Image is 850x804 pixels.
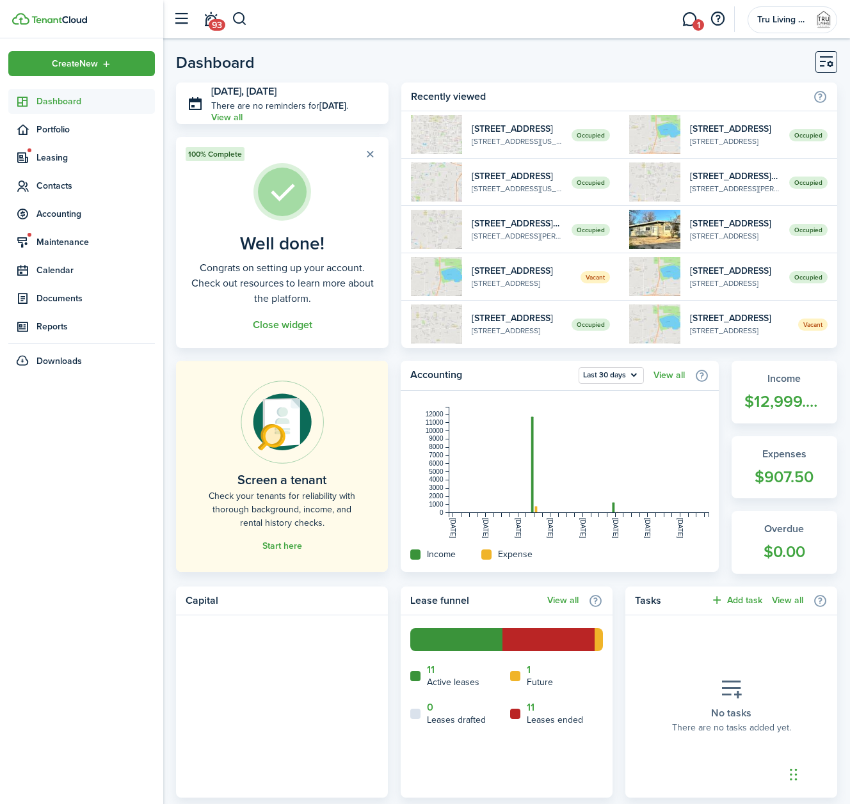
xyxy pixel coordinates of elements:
img: 1 [629,162,680,201]
span: Dashboard [36,95,155,108]
span: Accounting [36,207,155,221]
widget-list-item-title: [STREET_ADDRESS] [690,311,789,325]
a: 0 [427,702,433,713]
well-done-description: Congrats on setting up your account. Check out resources to learn more about the platform. [186,260,379,306]
widget-list-item-title: [STREET_ADDRESS][PERSON_NAME] [690,169,780,183]
home-placeholder-title: Screen a tenant [237,470,326,489]
span: Tru Living Company, LLC [757,15,808,24]
widget-list-item-title: [STREET_ADDRESS] [472,264,570,278]
img: 1 [629,210,680,249]
widget-list-item-title: [STREET_ADDRESS][PERSON_NAME] [472,217,561,230]
well-done-title: Well done! [240,233,325,254]
widget-stats-title: Expenses [744,446,825,462]
widget-list-item-title: [STREET_ADDRESS] [472,169,561,183]
a: Reports [8,314,155,339]
img: 1 [629,257,680,296]
a: Notifications [198,3,223,36]
widget-list-item-description: [STREET_ADDRESS] [690,136,780,147]
tspan: [DATE] [449,518,456,539]
a: View all [654,370,685,381]
widget-stats-count: $0.00 [744,540,825,564]
span: Portfolio [36,123,155,136]
button: Open menu [579,367,644,384]
a: 1 [527,664,531,675]
img: 1 [411,304,462,343]
button: Open sidebar [169,7,193,31]
widget-list-item-description: [STREET_ADDRESS] [690,230,780,242]
span: Occupied [789,224,828,236]
tspan: [DATE] [515,518,522,539]
span: Downloads [36,354,82,368]
widget-list-item-description: [STREET_ADDRESS][US_STATE] [472,136,561,147]
placeholder-description: There are no tasks added yet. [672,721,791,734]
img: 1 [629,115,680,154]
widget-list-item-description: [STREET_ADDRESS] [690,325,789,336]
a: Start here [262,541,302,551]
tspan: 11000 [426,419,444,426]
button: Add task [710,593,762,608]
tspan: 7000 [429,452,444,459]
tspan: 2000 [429,493,444,500]
tspan: 12000 [426,411,444,418]
widget-stats-title: Overdue [744,521,825,537]
img: 1 [411,162,462,201]
span: Occupied [789,129,828,141]
tspan: [DATE] [677,518,684,539]
widget-list-item-title: [STREET_ADDRESS] [690,264,780,278]
widget-list-item-title: [STREET_ADDRESS] [472,122,561,136]
home-widget-title: Lease funnel [410,593,541,608]
span: Occupied [572,319,610,331]
span: Reports [36,320,155,333]
home-widget-title: Capital [186,593,372,608]
widget-stats-count: $907.50 [744,465,825,489]
home-widget-title: Tasks [635,593,704,608]
home-widget-title: Active leases [427,675,479,689]
home-widget-title: Income [427,548,456,561]
span: Leasing [36,151,155,164]
img: 1 [411,257,462,296]
home-widget-title: Accounting [410,367,572,384]
widget-list-item-description: [STREET_ADDRESS] [472,325,561,336]
tspan: [DATE] [547,518,554,539]
tspan: 3000 [429,484,444,491]
tspan: [DATE] [482,518,489,539]
button: Open resource center [707,8,728,30]
tspan: 8000 [429,443,444,450]
span: Contacts [36,179,155,193]
tspan: 1000 [429,501,444,508]
placeholder-title: No tasks [711,705,751,721]
a: Messaging [677,3,702,36]
widget-list-item-title: [STREET_ADDRESS] [690,122,780,136]
b: [DATE] [319,99,346,113]
tspan: 5000 [429,468,444,475]
span: Create New [52,59,98,68]
a: View all [772,595,803,606]
tspan: 6000 [429,460,444,467]
a: Overdue$0.00 [732,511,838,574]
img: TenantCloud [31,16,87,24]
button: Close [361,145,379,163]
home-placeholder-description: Check your tenants for reliability with thorough background, income, and rental history checks. [205,489,359,530]
button: Open menu [8,51,155,76]
tspan: [DATE] [579,518,586,539]
img: 1 [629,304,680,343]
widget-stats-count: $12,999.00 [744,390,825,414]
iframe: Chat Widget [786,743,850,804]
widget-list-item-title: [STREET_ADDRESS] [472,311,561,325]
img: 1 [411,210,462,249]
home-widget-title: Leases drafted [427,713,486,727]
tspan: [DATE] [612,518,619,539]
a: 11 [527,702,534,713]
home-widget-title: Expense [498,548,533,561]
a: View all [547,595,579,606]
header-page-title: Dashboard [176,54,255,70]
img: TenantCloud [12,13,29,25]
h3: [DATE], [DATE] [211,84,379,100]
img: 1 [411,115,462,154]
widget-list-item-description: [STREET_ADDRESS] [690,278,780,289]
iframe: stripe-connect-ui-layer-stripe-connect-capital-financing-promotion [183,622,393,736]
span: Occupied [572,129,610,141]
button: Search [232,8,248,30]
span: Vacant [798,319,828,331]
